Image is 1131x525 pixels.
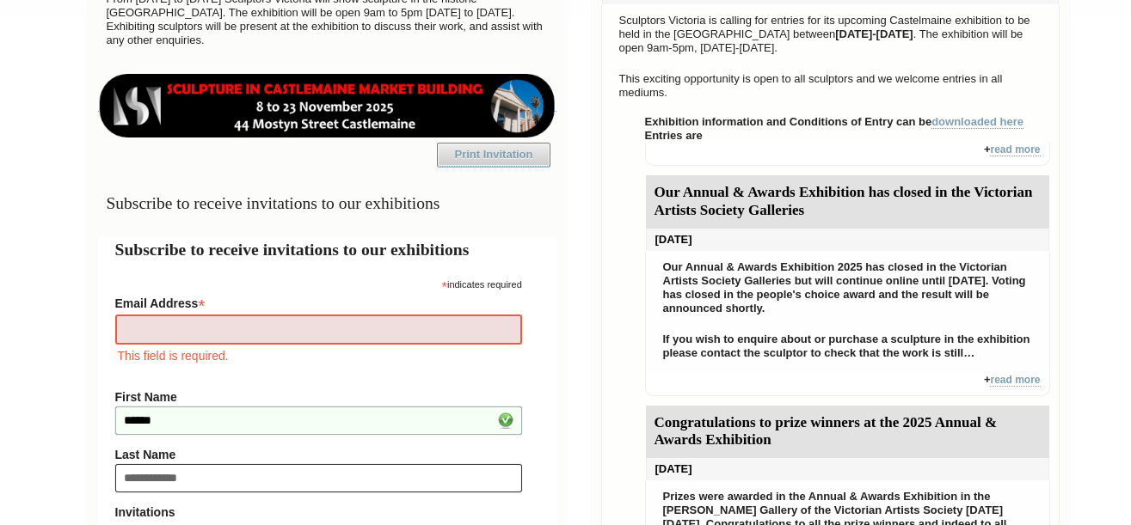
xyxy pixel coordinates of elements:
[611,68,1050,104] p: This exciting opportunity is open to all sculptors and we welcome entries in all mediums.
[990,143,1040,156] a: read more
[437,143,550,167] a: Print Invitation
[645,115,1024,129] strong: Exhibition information and Conditions of Entry can be
[655,256,1041,320] p: Our Annual & Awards Exhibition 2025 has closed in the Victorian Artists Society Galleries but wil...
[655,328,1041,364] p: If you wish to enquire about or purchase a sculpture in the exhibition please contact the sculpto...
[611,9,1050,59] p: Sculptors Victoria is calling for entries for its upcoming Castelmaine exhibition to be held in t...
[115,505,522,519] strong: Invitations
[115,346,522,365] div: This field is required.
[646,406,1049,459] div: Congratulations to prize winners at the 2025 Annual & Awards Exhibition
[931,115,1023,129] a: downloaded here
[115,448,522,461] label: Last Name
[646,458,1049,480] div: [DATE]
[990,374,1040,387] a: read more
[645,143,1050,166] div: +
[115,275,522,291] div: indicates required
[646,175,1049,229] div: Our Annual & Awards Exhibition has closed in the Victorian Artists Society Galleries
[115,237,539,262] h2: Subscribe to receive invitations to our exhibitions
[835,27,913,40] strong: [DATE]-[DATE]
[115,291,522,312] label: Email Address
[645,373,1050,396] div: +
[115,390,522,404] label: First Name
[98,74,556,137] img: castlemaine-ldrbd25v2.png
[98,186,556,220] h3: Subscribe to receive invitations to our exhibitions
[646,229,1049,251] div: [DATE]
